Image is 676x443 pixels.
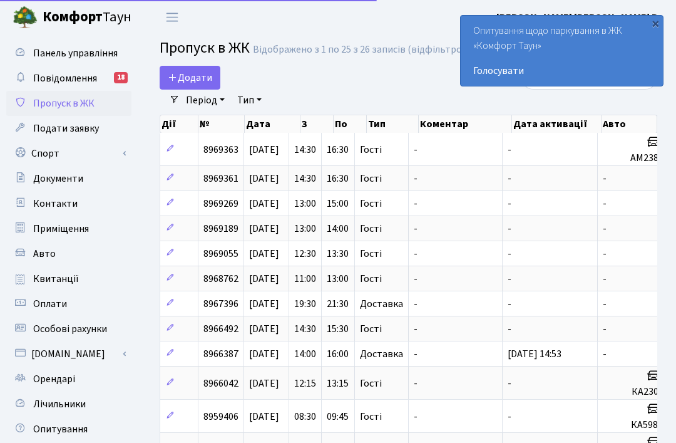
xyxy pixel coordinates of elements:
[6,91,131,116] a: Пропуск в ЖК
[6,166,131,191] a: Документи
[203,172,238,185] span: 8969361
[327,322,349,336] span: 15:30
[203,143,238,157] span: 8969363
[294,322,316,336] span: 14:30
[249,272,279,286] span: [DATE]
[249,222,279,236] span: [DATE]
[253,44,543,56] div: Відображено з 1 по 25 з 26 записів (відфільтровано з 25 записів).
[603,272,607,286] span: -
[203,322,238,336] span: 8966492
[203,347,238,361] span: 8966387
[294,272,316,286] span: 11:00
[43,7,103,27] b: Комфорт
[33,122,99,135] span: Подати заявку
[245,115,300,133] th: Дата
[300,115,334,133] th: З
[156,7,188,28] button: Переключити навігацію
[360,349,403,359] span: Доставка
[33,297,67,311] span: Оплати
[160,66,220,90] a: Додати
[6,241,131,266] a: Авто
[334,115,367,133] th: По
[249,410,279,424] span: [DATE]
[294,143,316,157] span: 14:30
[294,172,316,185] span: 14:30
[294,297,316,311] span: 19:30
[360,224,382,234] span: Гості
[33,397,86,411] span: Лічильники
[294,247,316,261] span: 12:30
[6,191,131,216] a: Контакти
[43,7,131,28] span: Таун
[327,377,349,390] span: 13:15
[33,422,88,436] span: Опитування
[249,347,279,361] span: [DATE]
[508,222,511,236] span: -
[603,322,607,336] span: -
[160,37,250,59] span: Пропуск в ЖК
[249,377,279,390] span: [DATE]
[33,247,56,261] span: Авто
[603,297,607,311] span: -
[6,216,131,241] a: Приміщення
[414,197,417,211] span: -
[327,172,349,185] span: 16:30
[327,222,349,236] span: 14:00
[294,197,316,211] span: 13:00
[33,272,79,286] span: Квитанції
[33,71,97,85] span: Повідомлення
[414,247,417,261] span: -
[360,274,382,284] span: Гості
[13,5,38,30] img: logo.png
[33,172,83,185] span: Документи
[294,410,316,424] span: 08:30
[508,297,511,311] span: -
[360,249,382,259] span: Гості
[6,116,131,141] a: Подати заявку
[249,197,279,211] span: [DATE]
[360,199,382,209] span: Гості
[414,297,417,311] span: -
[508,377,511,390] span: -
[6,141,131,166] a: Спорт
[473,63,650,78] a: Голосувати
[33,96,95,110] span: Пропуск в ЖК
[603,172,607,185] span: -
[360,174,382,184] span: Гості
[198,115,244,133] th: №
[33,197,78,211] span: Контакти
[508,272,511,286] span: -
[603,222,607,236] span: -
[6,417,131,442] a: Опитування
[327,247,349,261] span: 13:30
[508,143,511,157] span: -
[6,291,131,316] a: Оплати
[649,17,662,29] div: ×
[6,41,131,66] a: Панель управління
[508,197,511,211] span: -
[414,172,417,185] span: -
[181,90,230,111] a: Період
[496,10,661,25] a: [PERSON_NAME] [PERSON_NAME] В.
[414,322,417,336] span: -
[6,316,131,341] a: Особові рахунки
[360,145,382,155] span: Гості
[461,16,663,86] div: Опитування щодо паркування в ЖК «Комфорт Таун»
[33,222,89,236] span: Приміщення
[33,322,107,336] span: Особові рахунки
[249,143,279,157] span: [DATE]
[360,412,382,422] span: Гості
[327,347,349,361] span: 16:00
[603,347,607,361] span: -
[6,341,131,367] a: [DOMAIN_NAME]
[232,90,267,111] a: Тип
[508,247,511,261] span: -
[294,222,316,236] span: 13:00
[6,392,131,417] a: Лічильники
[327,197,349,211] span: 15:00
[327,143,349,157] span: 16:30
[203,410,238,424] span: 8959406
[203,247,238,261] span: 8969055
[249,322,279,336] span: [DATE]
[414,222,417,236] span: -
